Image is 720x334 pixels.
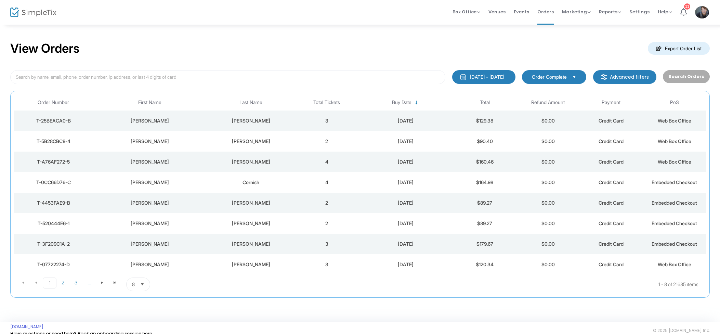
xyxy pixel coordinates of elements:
div: Gary [95,158,205,165]
span: Web Box Office [658,118,691,124]
td: 2 [295,193,358,213]
div: Lisa [95,200,205,206]
td: $90.40 [453,131,516,152]
m-button: Export Order List [648,42,710,55]
td: $120.34 [453,254,516,275]
div: Russell [208,138,293,145]
td: 2 [295,131,358,152]
span: Embedded Checkout [652,200,697,206]
a: [DOMAIN_NAME] [10,324,43,330]
div: T-07722274-D [16,261,91,268]
div: T-A76AF272-5 [16,158,91,165]
div: Kim [95,261,205,268]
div: 2025-08-20 [360,179,451,186]
div: Judy [95,117,205,124]
span: Page 3 [69,278,82,288]
th: Total Tickets [295,94,358,111]
span: Reports [599,9,621,15]
span: Web Box Office [658,159,691,165]
td: 4 [295,172,358,193]
td: 3 [295,111,358,131]
td: 4 [295,152,358,172]
span: Go to the last page [112,280,118,285]
div: 2025-08-20 [360,220,451,227]
h2: View Orders [10,41,80,56]
td: $164.98 [453,172,516,193]
button: Select [570,73,579,81]
td: $129.38 [453,111,516,131]
span: Credit Card [599,261,624,267]
div: 2025-08-20 [360,158,451,165]
div: Dionne [208,158,293,165]
span: Order Number [38,100,69,105]
div: T-3F209C1A-2 [16,241,91,247]
div: Wright [208,241,293,247]
div: Hazel [95,220,205,227]
td: $160.46 [453,152,516,172]
span: Last Name [239,100,262,105]
span: Orders [537,3,554,21]
div: 11 [684,3,690,10]
div: Daniel [95,179,205,186]
span: Page 2 [56,278,69,288]
div: 2025-08-20 [360,138,451,145]
td: 2 [295,213,358,234]
span: Embedded Checkout [652,179,697,185]
img: filter [601,74,607,80]
div: Data table [14,94,706,275]
th: Refund Amount [516,94,580,111]
m-button: Advanced filters [593,70,656,84]
div: 2025-08-20 [360,261,451,268]
div: Randy [95,138,205,145]
span: Credit Card [599,220,624,226]
button: [DATE] - [DATE] [452,70,515,84]
div: T-520444E6-1 [16,220,91,227]
input: Search by name, email, phone, order number, ip address, or last 4 digits of card [10,70,445,84]
span: Help [658,9,672,15]
td: $0.00 [516,213,580,234]
div: Cornish [208,179,293,186]
div: Mills [208,200,293,206]
span: Page 4 [82,278,95,288]
div: 2025-08-20 [360,241,451,247]
span: Box Office [453,9,480,15]
div: Cudmore [208,117,293,124]
span: Page 1 [43,278,56,288]
span: Sortable [414,100,419,105]
div: 2025-08-20 [360,200,451,206]
td: $0.00 [516,254,580,275]
div: [DATE] - [DATE] [470,74,504,80]
span: PoS [670,100,679,105]
div: T-5B28CBC8-4 [16,138,91,145]
span: © 2025 [DOMAIN_NAME] Inc. [653,328,710,333]
span: Marketing [562,9,591,15]
span: Web Box Office [658,138,691,144]
span: Go to the last page [108,278,121,288]
span: Go to the next page [95,278,108,288]
div: Maccormack [208,261,293,268]
span: Credit Card [599,159,624,165]
span: Go to the next page [99,280,105,285]
span: First Name [138,100,161,105]
th: Total [453,94,516,111]
span: Events [514,3,529,21]
button: Select [138,278,147,291]
kendo-pager-info: 1 - 8 of 21685 items [218,278,698,291]
span: 8 [132,281,135,288]
div: T-4453FAE9-B [16,200,91,206]
td: $0.00 [516,234,580,254]
td: $89.27 [453,193,516,213]
span: Credit Card [599,118,624,124]
td: $179.67 [453,234,516,254]
td: $0.00 [516,193,580,213]
span: Credit Card [599,138,624,144]
span: Settings [629,3,650,21]
img: monthly [460,74,467,80]
td: 3 [295,234,358,254]
td: $0.00 [516,172,580,193]
span: Buy Date [392,100,411,105]
td: $0.00 [516,111,580,131]
td: 3 [295,254,358,275]
span: Embedded Checkout [652,241,697,247]
td: $89.27 [453,213,516,234]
